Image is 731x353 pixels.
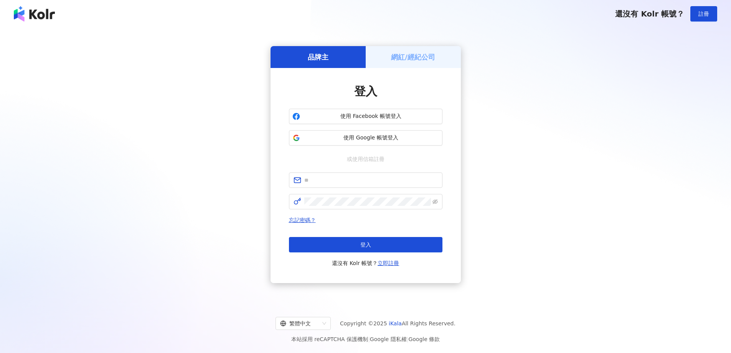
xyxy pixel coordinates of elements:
[378,260,399,266] a: 立即註冊
[360,242,371,248] span: 登入
[389,320,402,326] a: iKala
[340,319,455,328] span: Copyright © 2025 All Rights Reserved.
[308,52,328,62] h5: 品牌主
[391,52,435,62] h5: 網紅/經紀公司
[289,109,442,124] button: 使用 Facebook 帳號登入
[370,336,407,342] a: Google 隱私權
[280,317,319,330] div: 繁體中文
[368,336,370,342] span: |
[289,217,316,223] a: 忘記密碼？
[408,336,440,342] a: Google 條款
[303,113,439,120] span: 使用 Facebook 帳號登入
[698,11,709,17] span: 註冊
[332,259,399,268] span: 還沒有 Kolr 帳號？
[14,6,55,22] img: logo
[615,9,684,18] span: 還沒有 Kolr 帳號？
[432,199,438,204] span: eye-invisible
[407,336,409,342] span: |
[342,155,390,163] span: 或使用信箱註冊
[291,335,440,344] span: 本站採用 reCAPTCHA 保護機制
[354,85,377,98] span: 登入
[303,134,439,142] span: 使用 Google 帳號登入
[289,237,442,252] button: 登入
[690,6,717,22] button: 註冊
[289,130,442,146] button: 使用 Google 帳號登入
